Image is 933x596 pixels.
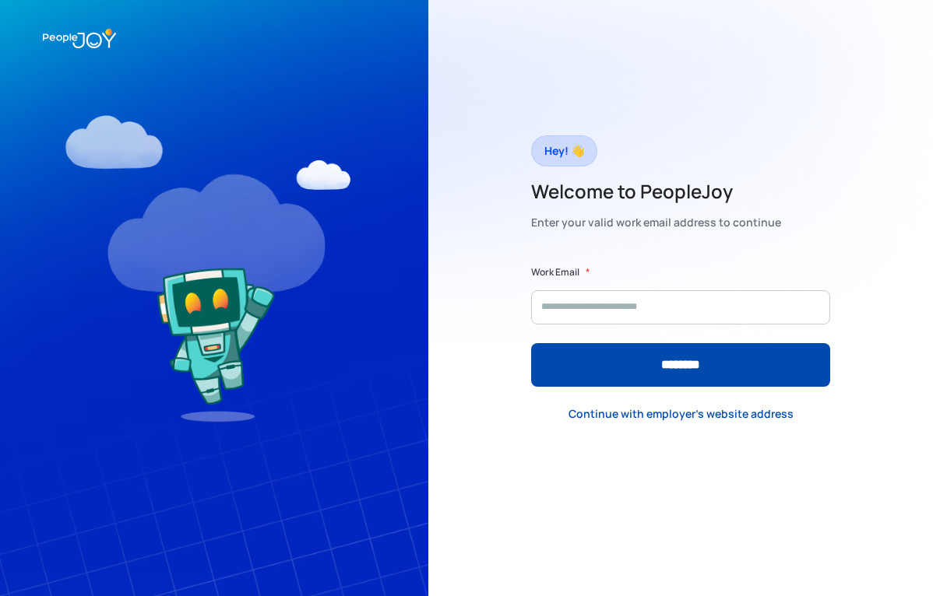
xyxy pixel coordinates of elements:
div: Enter your valid work email address to continue [531,212,781,233]
a: Continue with employer's website address [556,398,806,430]
h2: Welcome to PeopleJoy [531,179,781,204]
label: Work Email [531,265,579,280]
div: Continue with employer's website address [569,406,794,422]
form: Form [531,265,830,387]
div: Hey! 👋 [544,140,584,162]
